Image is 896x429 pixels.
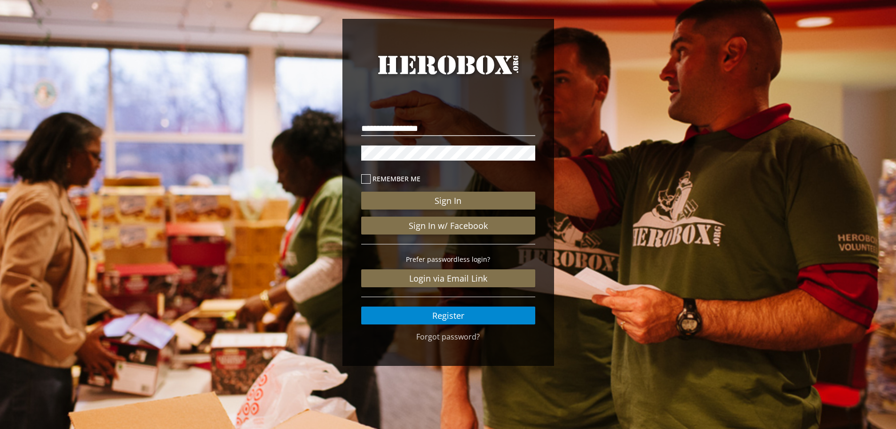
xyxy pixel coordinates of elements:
[361,192,535,210] button: Sign In
[361,269,535,287] a: Login via Email Link
[361,307,535,324] a: Register
[361,254,535,265] p: Prefer passwordless login?
[416,332,480,342] a: Forgot password?
[361,217,535,235] a: Sign In w/ Facebook
[361,52,535,95] a: HeroBox
[361,173,535,184] label: Remember me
